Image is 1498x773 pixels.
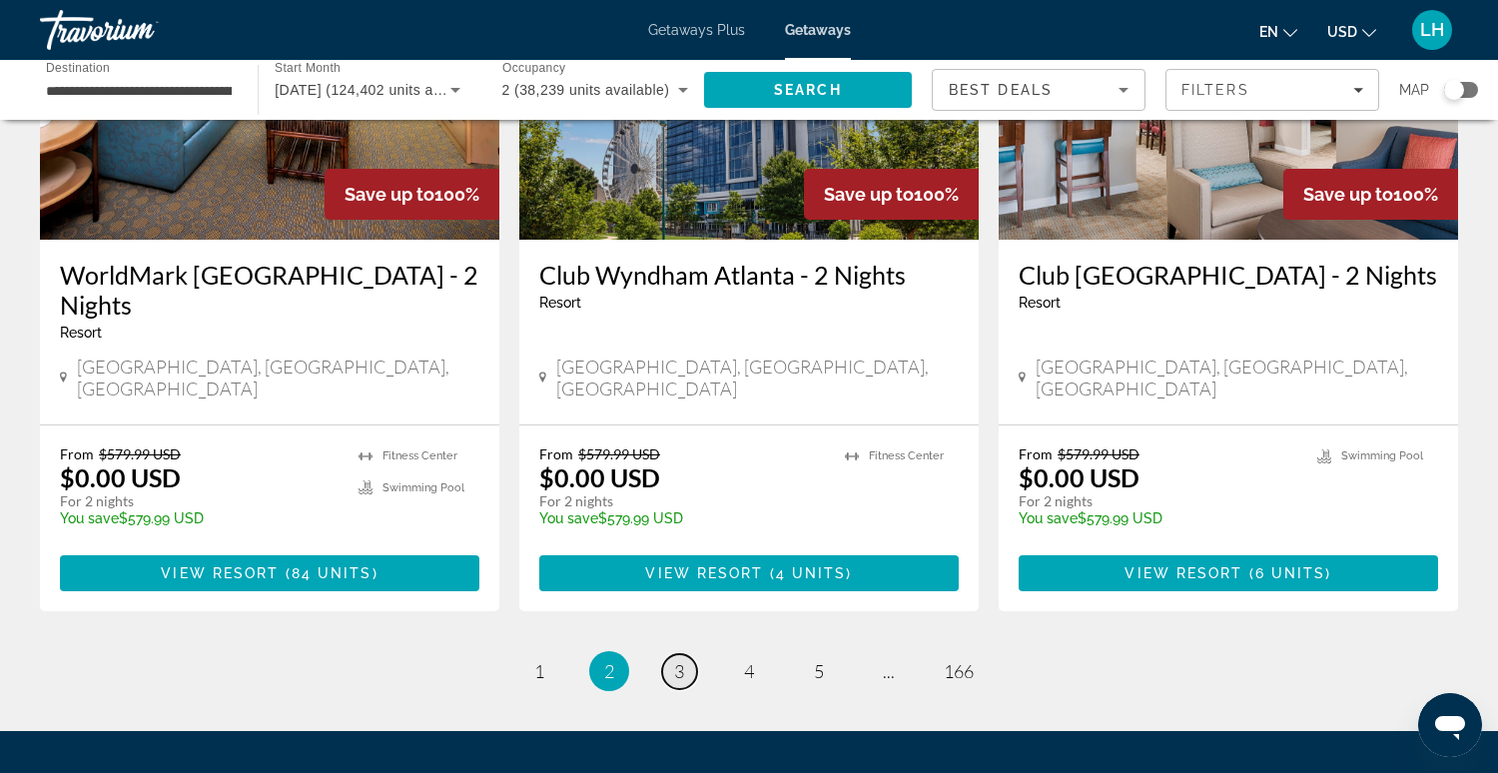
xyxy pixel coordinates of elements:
span: View Resort [645,565,763,581]
span: 4 units [776,565,847,581]
span: ... [883,660,895,682]
div: 100% [804,169,979,220]
span: en [1259,24,1278,40]
a: Club [GEOGRAPHIC_DATA] - 2 Nights [1019,260,1438,290]
span: [DATE] (124,402 units available) [275,82,489,98]
span: You save [60,510,119,526]
span: Resort [60,325,102,341]
span: Swimming Pool [382,481,464,494]
button: View Resort(84 units) [60,555,479,591]
span: 84 units [292,565,373,581]
span: You save [1019,510,1078,526]
span: Map [1399,76,1429,104]
span: From [539,445,573,462]
p: For 2 nights [539,492,825,510]
p: $0.00 USD [60,462,181,492]
span: [GEOGRAPHIC_DATA], [GEOGRAPHIC_DATA], [GEOGRAPHIC_DATA] [556,356,959,399]
button: Change currency [1327,17,1376,46]
button: View Resort(4 units) [539,555,959,591]
span: $579.99 USD [1058,445,1139,462]
span: 4 [744,660,754,682]
span: Fitness Center [382,449,457,462]
span: Destination [46,61,110,74]
span: ( ) [279,565,377,581]
span: Fitness Center [869,449,944,462]
span: View Resort [161,565,279,581]
span: [GEOGRAPHIC_DATA], [GEOGRAPHIC_DATA], [GEOGRAPHIC_DATA] [1036,356,1438,399]
nav: Pagination [40,651,1458,691]
span: USD [1327,24,1357,40]
iframe: Button to launch messaging window [1418,693,1482,757]
button: Change language [1259,17,1297,46]
span: LH [1420,20,1444,40]
span: Start Month [275,62,341,75]
div: 100% [1283,169,1458,220]
p: $0.00 USD [1019,462,1139,492]
button: Search [704,72,912,108]
button: User Menu [1406,9,1458,51]
a: WorldMark [GEOGRAPHIC_DATA] - 2 Nights [60,260,479,320]
span: From [1019,445,1053,462]
a: Club Wyndham Atlanta - 2 Nights [539,260,959,290]
p: $579.99 USD [60,510,339,526]
mat-select: Sort by [949,78,1128,102]
span: From [60,445,94,462]
span: View Resort [1124,565,1242,581]
span: 2 [604,660,614,682]
p: $579.99 USD [1019,510,1297,526]
span: Occupancy [502,62,565,75]
p: $579.99 USD [539,510,825,526]
span: 166 [944,660,974,682]
span: Best Deals [949,82,1053,98]
span: ( ) [764,565,853,581]
span: [GEOGRAPHIC_DATA], [GEOGRAPHIC_DATA], [GEOGRAPHIC_DATA] [77,356,479,399]
a: Getaways Plus [648,22,745,38]
p: $0.00 USD [539,462,660,492]
span: Resort [1019,295,1061,311]
a: Getaways [785,22,851,38]
span: 2 (38,239 units available) [502,82,670,98]
span: Search [774,82,842,98]
span: Resort [539,295,581,311]
span: $579.99 USD [578,445,660,462]
span: Filters [1181,82,1249,98]
a: Travorium [40,4,240,56]
div: 100% [325,169,499,220]
span: 1 [534,660,544,682]
span: 5 [814,660,824,682]
p: For 2 nights [1019,492,1297,510]
button: View Resort(6 units) [1019,555,1438,591]
p: For 2 nights [60,492,339,510]
span: $579.99 USD [99,445,181,462]
span: Swimming Pool [1341,449,1423,462]
span: Save up to [1303,184,1393,205]
span: Save up to [824,184,914,205]
span: ( ) [1243,565,1332,581]
span: 3 [674,660,684,682]
span: Save up to [345,184,434,205]
span: 6 units [1255,565,1326,581]
button: Filters [1165,69,1379,111]
span: You save [539,510,598,526]
input: Select destination [46,79,232,103]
